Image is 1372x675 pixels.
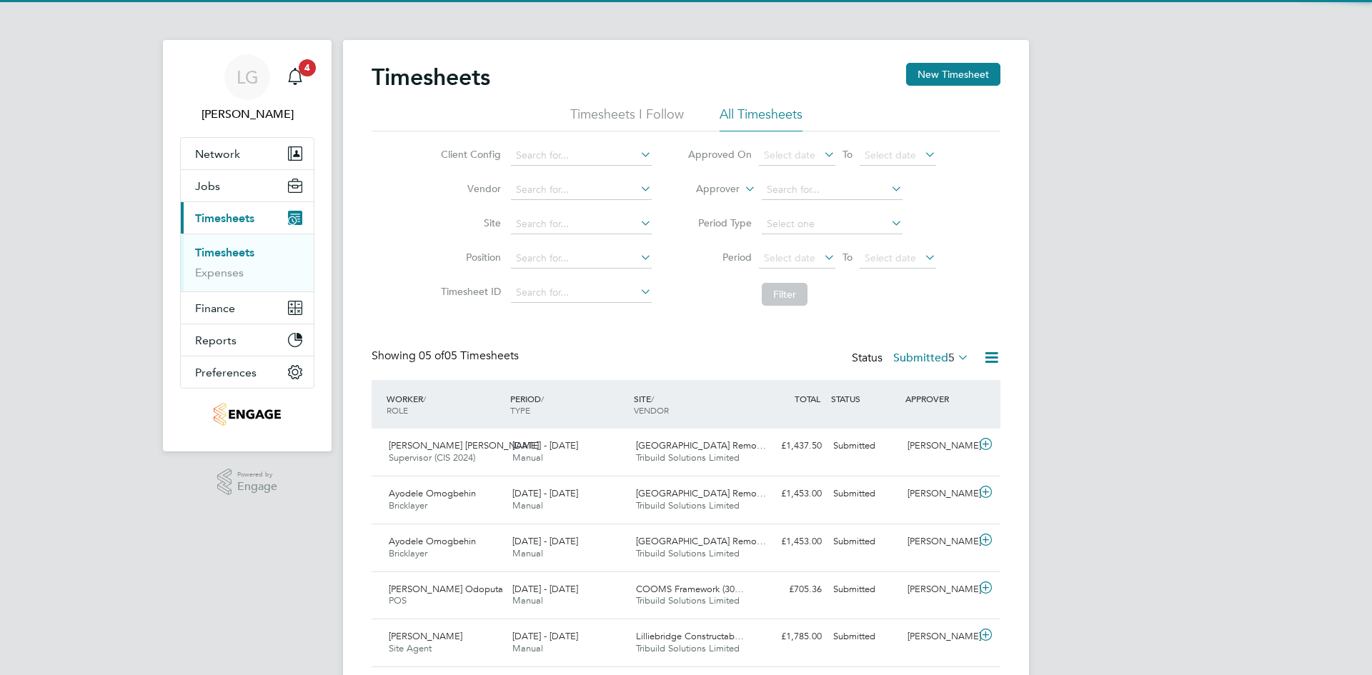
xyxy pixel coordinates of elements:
input: Select one [762,214,903,234]
div: SITE [630,386,754,423]
label: Approved On [687,148,752,161]
span: [DATE] - [DATE] [512,439,578,451]
div: WORKER [383,386,507,423]
div: [PERSON_NAME] [902,625,976,649]
span: Timesheets [195,211,254,225]
div: £1,453.00 [753,530,827,554]
span: Finance [195,301,235,315]
span: 05 Timesheets [419,349,519,363]
span: Lee Garrity [180,106,314,123]
span: 05 of [419,349,444,363]
input: Search for... [762,180,903,200]
span: COOMS Framework (30… [636,583,744,595]
span: Reports [195,334,237,347]
button: Preferences [181,356,314,388]
span: [DATE] - [DATE] [512,630,578,642]
a: Timesheets [195,246,254,259]
span: LG [237,68,259,86]
span: Preferences [195,366,257,379]
span: Engage [237,481,277,493]
a: Powered byEngage [217,469,278,496]
img: tribuildsolutions-logo-retina.png [214,403,280,426]
span: To [838,145,857,164]
div: Showing [372,349,522,364]
span: Powered by [237,469,277,481]
span: / [423,393,426,404]
div: £1,437.50 [753,434,827,458]
span: Jobs [195,179,220,193]
span: [GEOGRAPHIC_DATA] Remo… [636,487,766,499]
span: Tribuild Solutions Limited [636,451,740,464]
button: Reports [181,324,314,356]
div: £1,785.00 [753,625,827,649]
span: Ayodele Omogbehin [389,487,476,499]
div: £705.36 [753,578,827,601]
span: Bricklayer [389,499,427,511]
input: Search for... [511,180,652,200]
span: [DATE] - [DATE] [512,535,578,547]
span: / [651,393,654,404]
li: All Timesheets [720,106,802,131]
span: [DATE] - [DATE] [512,583,578,595]
label: Client Config [437,148,501,161]
span: Supervisor (CIS 2024) [389,451,475,464]
nav: Main navigation [163,40,332,451]
label: Vendor [437,182,501,195]
div: [PERSON_NAME] [902,434,976,458]
span: Tribuild Solutions Limited [636,642,740,654]
div: £1,453.00 [753,482,827,506]
input: Search for... [511,214,652,234]
div: Submitted [827,482,902,506]
span: [PERSON_NAME] [PERSON_NAME] [389,439,539,451]
button: Network [181,138,314,169]
label: Submitted [893,351,969,365]
a: LG[PERSON_NAME] [180,54,314,123]
a: Go to home page [180,403,314,426]
span: Tribuild Solutions Limited [636,499,740,511]
span: Manual [512,594,543,606]
label: Timesheet ID [437,285,501,298]
div: [PERSON_NAME] [902,578,976,601]
a: Expenses [195,266,244,279]
div: APPROVER [902,386,976,411]
div: Timesheets [181,234,314,291]
span: Network [195,147,240,161]
div: STATUS [827,386,902,411]
span: POS [389,594,407,606]
div: Submitted [827,530,902,554]
span: Select date [865,251,916,264]
span: / [541,393,544,404]
input: Search for... [511,146,652,166]
div: Status [852,349,972,369]
span: [DATE] - [DATE] [512,487,578,499]
input: Search for... [511,249,652,269]
label: Period Type [687,216,752,229]
span: Manual [512,642,543,654]
span: [PERSON_NAME] [389,630,462,642]
span: To [838,248,857,266]
span: Tribuild Solutions Limited [636,594,740,606]
span: Lilliebridge Constructab… [636,630,744,642]
label: Period [687,251,752,264]
span: Select date [865,149,916,161]
label: Position [437,251,501,264]
div: [PERSON_NAME] [902,530,976,554]
span: Select date [764,251,815,264]
div: Submitted [827,434,902,458]
div: Submitted [827,625,902,649]
h2: Timesheets [372,63,490,91]
label: Site [437,216,501,229]
li: Timesheets I Follow [570,106,684,131]
span: [GEOGRAPHIC_DATA] Remo… [636,439,766,451]
span: Bricklayer [389,547,427,559]
input: Search for... [511,283,652,303]
span: Manual [512,451,543,464]
span: [GEOGRAPHIC_DATA] Remo… [636,535,766,547]
div: PERIOD [507,386,630,423]
span: TOTAL [795,393,820,404]
span: Ayodele Omogbehin [389,535,476,547]
button: Finance [181,292,314,324]
div: [PERSON_NAME] [902,482,976,506]
button: Timesheets [181,202,314,234]
button: Jobs [181,170,314,201]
